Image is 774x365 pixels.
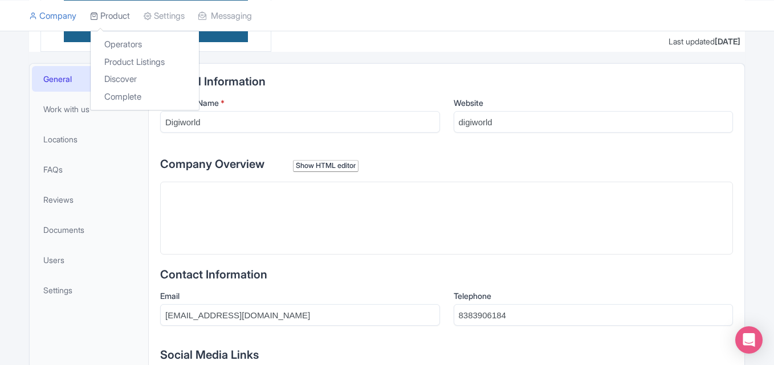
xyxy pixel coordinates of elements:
a: Operators [91,36,199,54]
a: Locations [32,126,146,152]
a: Discover [91,71,199,88]
div: Show HTML editor [293,160,359,172]
div: Open Intercom Messenger [735,326,763,354]
span: Company Overview [160,157,264,171]
span: [DATE] [715,36,740,46]
a: Work with us [32,96,146,122]
div: Last updated [669,35,740,47]
h2: General Information [160,75,733,88]
span: Email [160,291,180,301]
span: FAQs [43,163,63,175]
span: Work with us [43,103,89,115]
a: Users [32,247,146,273]
span: Settings [43,284,72,296]
a: Product Listings [91,53,199,71]
span: Website [454,98,483,108]
a: Documents [32,217,146,243]
span: Locations [43,133,78,145]
h2: Social Media Links [160,348,733,361]
span: Documents [43,224,84,236]
a: Reviews [32,187,146,212]
span: General [43,73,72,85]
h2: Contact Information [160,268,733,281]
span: Reviews [43,194,74,206]
a: General [32,66,146,92]
a: Settings [32,277,146,303]
span: Users [43,254,64,266]
span: Telephone [454,291,491,301]
a: FAQs [32,157,146,182]
a: Complete [91,88,199,105]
